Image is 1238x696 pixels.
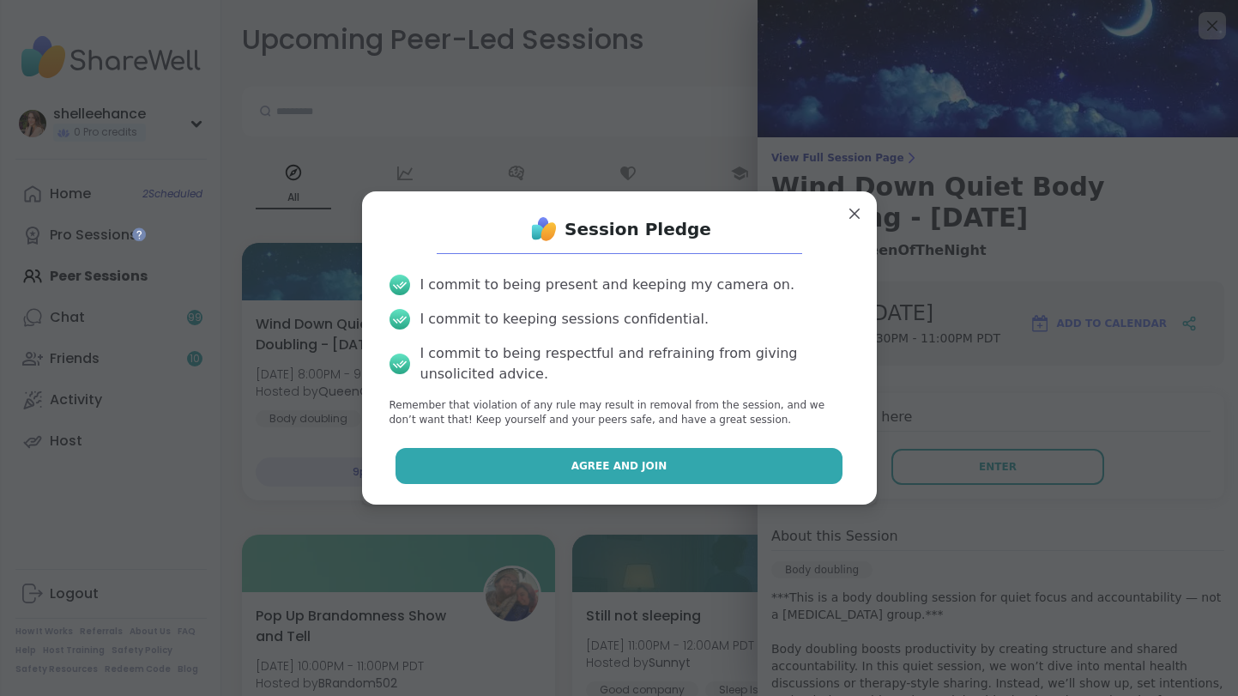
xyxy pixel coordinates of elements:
[396,448,842,484] button: Agree and Join
[420,343,849,384] div: I commit to being respectful and refraining from giving unsolicited advice.
[390,398,849,427] p: Remember that violation of any rule may result in removal from the session, and we don’t want tha...
[565,217,711,241] h1: Session Pledge
[420,275,794,295] div: I commit to being present and keeping my camera on.
[527,212,561,246] img: ShareWell Logo
[132,227,146,241] iframe: Spotlight
[571,458,667,474] span: Agree and Join
[420,309,710,330] div: I commit to keeping sessions confidential.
